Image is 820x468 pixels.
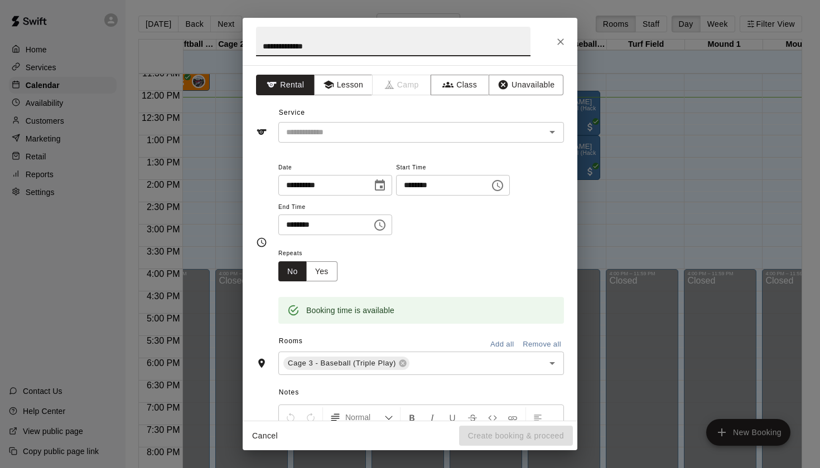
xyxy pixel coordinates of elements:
[279,384,564,402] span: Notes
[256,75,315,95] button: Rental
[283,358,401,369] span: Cage 3 - Baseball (Triple Play)
[283,357,409,370] div: Cage 3 - Baseball (Triple Play)
[463,407,482,427] button: Format Strikethrough
[520,336,564,353] button: Remove all
[544,124,560,140] button: Open
[489,75,563,95] button: Unavailable
[301,407,320,427] button: Redo
[278,160,392,175] span: Date
[528,407,547,427] button: Left Align
[256,237,267,248] svg: Timing
[503,407,522,427] button: Insert Link
[423,407,442,427] button: Format Italics
[484,336,520,353] button: Add all
[247,426,283,446] button: Cancel
[278,261,337,282] div: outlined button group
[278,261,307,282] button: No
[396,160,510,175] span: Start Time
[256,126,267,138] svg: Service
[403,407,422,427] button: Format Bold
[279,337,303,345] span: Rooms
[369,214,391,236] button: Choose time, selected time is 1:30 PM
[431,75,489,95] button: Class
[486,174,509,197] button: Choose time, selected time is 12:30 PM
[256,358,267,369] svg: Rooms
[278,246,346,261] span: Repeats
[373,75,431,95] span: Camps can only be created in the Services page
[306,261,337,282] button: Yes
[544,355,560,371] button: Open
[325,407,398,427] button: Formatting Options
[278,200,392,215] span: End Time
[281,407,300,427] button: Undo
[306,300,394,320] div: Booking time is available
[345,412,384,423] span: Normal
[369,174,391,197] button: Choose date, selected date is Sep 14, 2025
[314,75,373,95] button: Lesson
[483,407,502,427] button: Insert Code
[443,407,462,427] button: Format Underline
[551,32,571,52] button: Close
[279,109,305,116] span: Service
